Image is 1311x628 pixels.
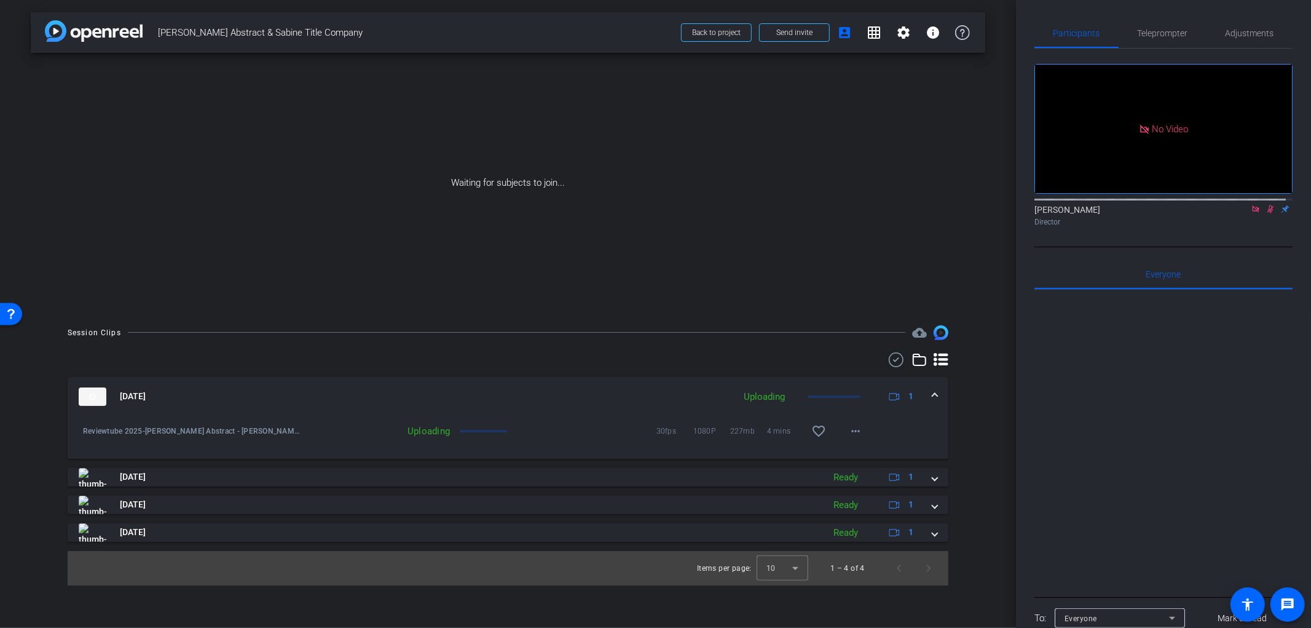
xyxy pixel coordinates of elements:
img: app-logo [45,20,143,42]
span: Back to project [692,28,741,37]
span: 30fps [656,425,693,437]
mat-expansion-panel-header: thumb-nail[DATE]Ready1 [68,468,948,487]
span: Participants [1053,29,1100,38]
div: thumb-nail[DATE]Uploading1 [68,416,948,459]
mat-expansion-panel-header: thumb-nail[DATE]Ready1 [68,496,948,514]
div: Ready [827,526,864,540]
span: Reviewtube 2025-[PERSON_NAME] Abstract - [PERSON_NAME] Title Company-2025-09-25-11-31-01-272-0 [83,425,301,437]
img: thumb-nail [79,523,106,542]
div: Items per page: [697,562,752,574]
img: thumb-nail [79,468,106,487]
img: Session clips [934,325,948,340]
span: [PERSON_NAME] Abstract & Sabine Title Company [158,20,674,45]
span: 1 [908,526,913,539]
div: Director [1034,217,1293,228]
mat-icon: accessibility [1240,597,1255,612]
span: Adjustments [1226,29,1274,38]
span: 1 [908,471,913,483]
div: Ready [827,498,864,512]
span: 1 [908,390,913,403]
mat-icon: cloud_upload [912,325,927,340]
button: Send invite [759,23,830,42]
div: 1 – 4 of 4 [830,562,865,574]
img: thumb-nail [79,388,106,406]
span: Destinations for your clips [912,325,927,340]
mat-icon: grid_on [867,25,881,40]
span: [DATE] [120,471,146,483]
mat-icon: account_box [837,25,852,40]
span: Mark all read [1218,612,1267,625]
span: Everyone [1146,270,1181,279]
div: Uploading [738,390,791,404]
span: No Video [1152,123,1188,134]
span: [DATE] [120,526,146,539]
mat-icon: more_horiz [848,424,863,439]
button: Previous page [884,554,914,583]
span: 227mb [730,425,767,437]
span: [DATE] [120,498,146,511]
div: [PERSON_NAME] [1034,204,1293,228]
span: Everyone [1065,614,1097,623]
button: Next page [914,554,943,583]
span: 1 [908,498,913,511]
span: 1080P [693,425,730,437]
span: 4 mins [767,425,804,437]
div: Uploading [301,425,457,437]
mat-icon: message [1280,597,1295,612]
mat-icon: settings [896,25,911,40]
mat-expansion-panel-header: thumb-nail[DATE]Ready1 [68,523,948,542]
div: Ready [827,471,864,485]
div: Session Clips [68,327,121,339]
div: Waiting for subjects to join... [31,53,985,313]
span: Teleprompter [1138,29,1188,38]
span: Send invite [776,28,813,38]
mat-expansion-panel-header: thumb-nail[DATE]Uploading1 [68,377,948,416]
button: Back to project [681,23,752,42]
mat-icon: favorite_border [811,424,826,439]
div: To: [1034,611,1046,626]
img: thumb-nail [79,496,106,514]
mat-icon: info [926,25,940,40]
span: [DATE] [120,390,146,403]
